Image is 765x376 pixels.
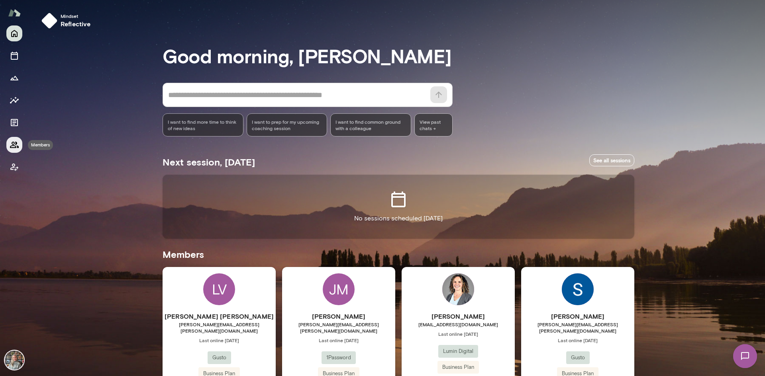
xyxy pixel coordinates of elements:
img: Tricia Maggio [5,351,24,370]
h5: Members [163,248,634,261]
span: [PERSON_NAME][EMAIL_ADDRESS][PERSON_NAME][DOMAIN_NAME] [521,321,634,334]
div: Members [28,140,53,150]
a: See all sessions [589,154,634,167]
span: Gusto [208,354,231,362]
div: I want to prep for my upcoming coaching session [247,113,328,136]
span: [EMAIL_ADDRESS][DOMAIN_NAME] [402,321,515,327]
span: Business Plan [437,363,479,371]
img: mindset [41,13,57,29]
h3: Good morning, [PERSON_NAME] [163,45,634,67]
button: Members [6,137,22,153]
span: Last online [DATE] [402,331,515,337]
img: Sandra Jirous [562,273,594,305]
span: I want to find more time to think of new ideas [168,119,238,131]
h6: [PERSON_NAME] [402,312,515,321]
h6: [PERSON_NAME] [521,312,634,321]
button: Growth Plan [6,70,22,86]
span: Mindset [61,13,91,19]
span: View past chats -> [414,113,453,136]
h6: reflective [61,19,91,29]
span: Gusto [566,354,590,362]
div: I want to find common ground with a colleague [330,113,411,136]
span: [PERSON_NAME][EMAIL_ADDRESS][PERSON_NAME][DOMAIN_NAME] [163,321,276,334]
h6: [PERSON_NAME] [PERSON_NAME] [163,312,276,321]
button: Insights [6,92,22,108]
p: No sessions scheduled [DATE] [354,214,443,223]
button: Documents [6,115,22,131]
span: Last online [DATE] [282,337,395,343]
span: Last online [DATE] [163,337,276,343]
h5: Next session, [DATE] [163,156,255,168]
span: 1Password [322,354,356,362]
div: LV [203,273,235,305]
span: I want to find common ground with a colleague [335,119,406,131]
img: Tracey Gaddes [442,273,474,305]
span: Lumin Digital [438,347,478,355]
span: [PERSON_NAME][EMAIL_ADDRESS][PERSON_NAME][DOMAIN_NAME] [282,321,395,334]
span: I want to prep for my upcoming coaching session [252,119,322,131]
h6: [PERSON_NAME] [282,312,395,321]
button: Client app [6,159,22,175]
button: Home [6,25,22,41]
button: Sessions [6,48,22,64]
span: Last online [DATE] [521,337,634,343]
div: JM [323,273,355,305]
img: Mento [8,5,21,20]
div: I want to find more time to think of new ideas [163,113,243,136]
button: Mindsetreflective [38,10,97,32]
